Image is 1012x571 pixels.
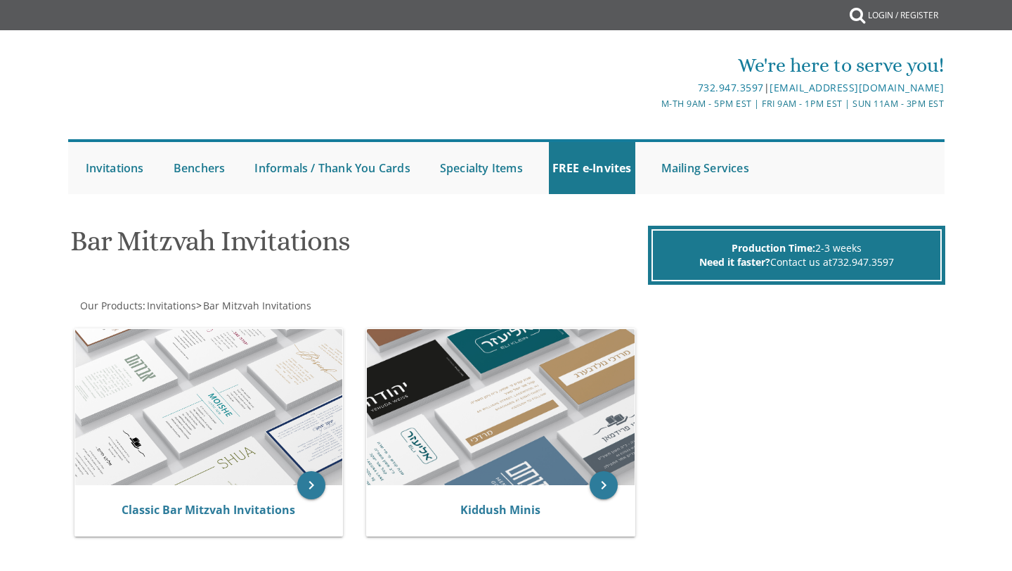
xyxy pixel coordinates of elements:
a: Our Products [79,299,143,312]
img: Classic Bar Mitzvah Invitations [75,329,343,485]
a: Specialty Items [436,142,526,194]
a: [EMAIL_ADDRESS][DOMAIN_NAME] [770,81,944,94]
a: Invitations [82,142,148,194]
a: keyboard_arrow_right [590,471,618,499]
a: 732.947.3597 [698,81,764,94]
img: Kiddush Minis [367,329,635,485]
div: We're here to serve you! [361,51,944,79]
a: keyboard_arrow_right [297,471,325,499]
div: | [361,79,944,96]
span: > [196,299,311,312]
span: Production Time: [732,241,815,255]
div: M-Th 9am - 5pm EST | Fri 9am - 1pm EST | Sun 11am - 3pm EST [361,96,944,111]
a: Classic Bar Mitzvah Invitations [122,502,295,518]
div: : [68,299,507,313]
a: Bar Mitzvah Invitations [202,299,311,312]
a: Kiddush Minis [460,502,540,518]
a: Benchers [170,142,229,194]
a: Informals / Thank You Cards [251,142,413,194]
a: Mailing Services [658,142,753,194]
div: 2-3 weeks Contact us at [651,229,942,281]
a: FREE e-Invites [549,142,635,194]
span: Need it faster? [699,255,770,269]
a: Invitations [145,299,196,312]
span: Bar Mitzvah Invitations [203,299,311,312]
span: Invitations [147,299,196,312]
a: 732.947.3597 [832,255,894,269]
h1: Bar Mitzvah Invitations [70,226,644,267]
